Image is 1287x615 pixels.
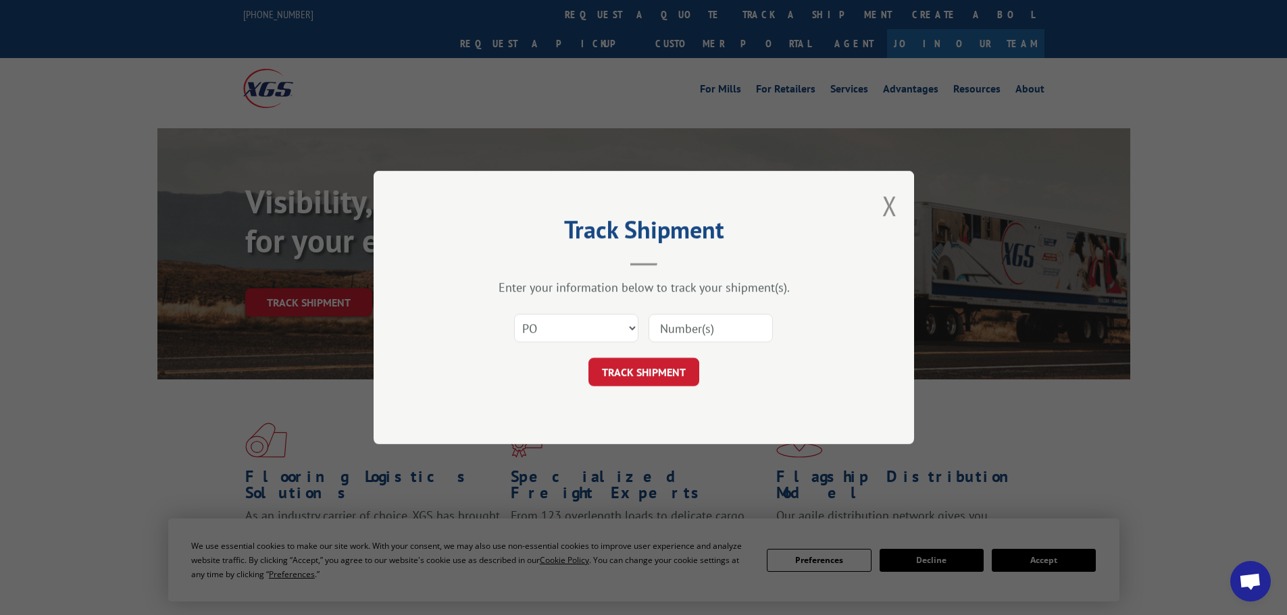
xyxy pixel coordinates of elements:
div: Enter your information below to track your shipment(s). [441,279,847,295]
button: TRACK SHIPMENT [588,358,699,386]
input: Number(s) [649,314,773,342]
div: Open chat [1230,561,1271,601]
h2: Track Shipment [441,220,847,246]
button: Close modal [882,188,897,223]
